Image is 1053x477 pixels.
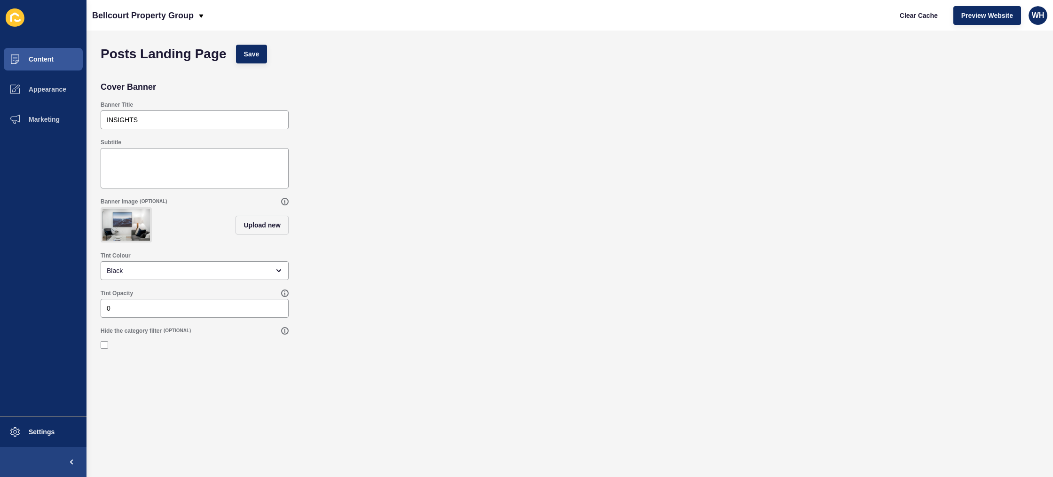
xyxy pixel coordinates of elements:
h2: Cover Banner [101,82,156,92]
label: Banner Title [101,101,133,109]
span: Save [244,49,259,59]
img: c1d52f91fac70f6e368c316928eb209b.jpg [102,209,150,241]
button: Clear Cache [892,6,946,25]
p: Bellcourt Property Group [92,4,194,27]
button: Upload new [236,216,289,235]
label: Banner Image [101,198,138,205]
span: (OPTIONAL) [140,198,167,205]
div: open menu [101,261,289,280]
span: Preview Website [961,11,1013,20]
span: Upload new [244,220,281,230]
label: Hide the category filter [101,327,162,335]
button: Preview Website [953,6,1021,25]
span: WH [1032,11,1045,20]
label: Subtitle [101,139,121,146]
button: Save [236,45,267,63]
label: Tint Opacity [101,289,133,297]
label: Tint Colour [101,252,131,259]
span: Clear Cache [900,11,938,20]
span: (OPTIONAL) [164,328,191,334]
h1: Posts Landing Page [101,49,227,59]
